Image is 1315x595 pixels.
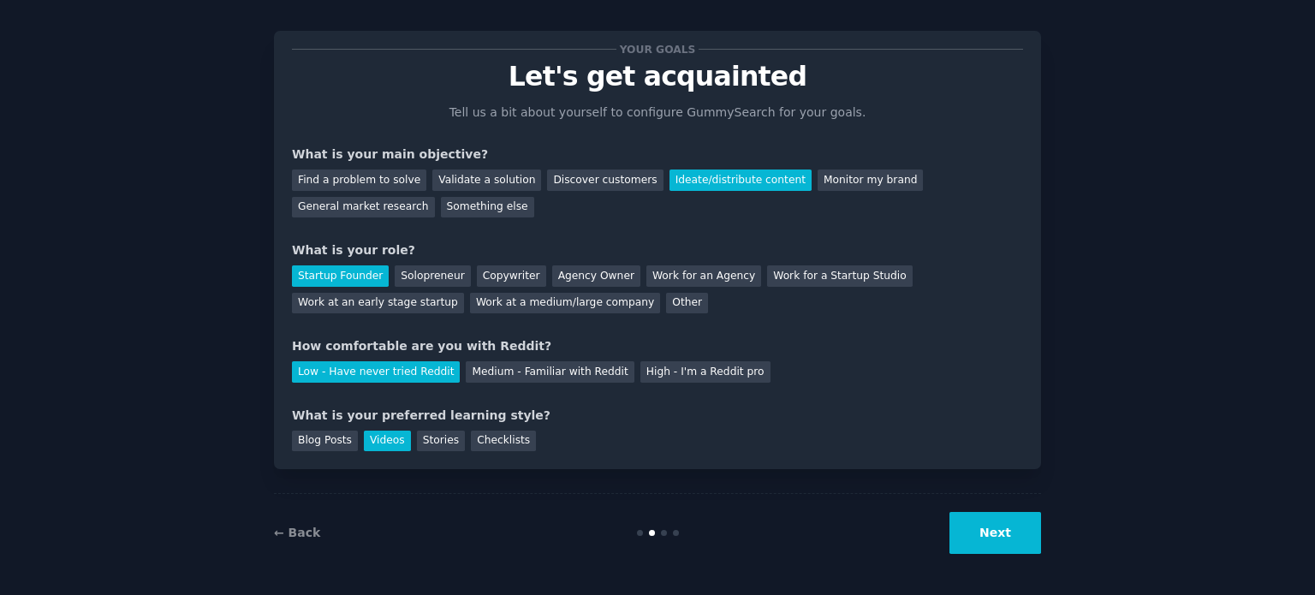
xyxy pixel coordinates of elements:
div: Other [666,293,708,314]
div: Work for an Agency [646,265,761,287]
div: Medium - Familiar with Reddit [466,361,634,383]
div: What is your role? [292,241,1023,259]
div: Blog Posts [292,431,358,452]
div: Validate a solution [432,170,541,191]
div: Low - Have never tried Reddit [292,361,460,383]
div: High - I'm a Reddit pro [640,361,771,383]
a: ← Back [274,526,320,539]
p: Tell us a bit about yourself to configure GummySearch for your goals. [442,104,873,122]
div: General market research [292,197,435,218]
div: How comfortable are you with Reddit? [292,337,1023,355]
div: What is your preferred learning style? [292,407,1023,425]
div: Copywriter [477,265,546,287]
div: Something else [441,197,534,218]
div: What is your main objective? [292,146,1023,164]
div: Startup Founder [292,265,389,287]
div: Stories [417,431,465,452]
div: Ideate/distribute content [669,170,812,191]
span: Your goals [616,40,699,58]
div: Find a problem to solve [292,170,426,191]
div: Monitor my brand [818,170,923,191]
div: Discover customers [547,170,663,191]
div: Agency Owner [552,265,640,287]
div: Checklists [471,431,536,452]
div: Work at a medium/large company [470,293,660,314]
p: Let's get acquainted [292,62,1023,92]
div: Solopreneur [395,265,470,287]
button: Next [949,512,1041,554]
div: Work for a Startup Studio [767,265,912,287]
div: Videos [364,431,411,452]
div: Work at an early stage startup [292,293,464,314]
